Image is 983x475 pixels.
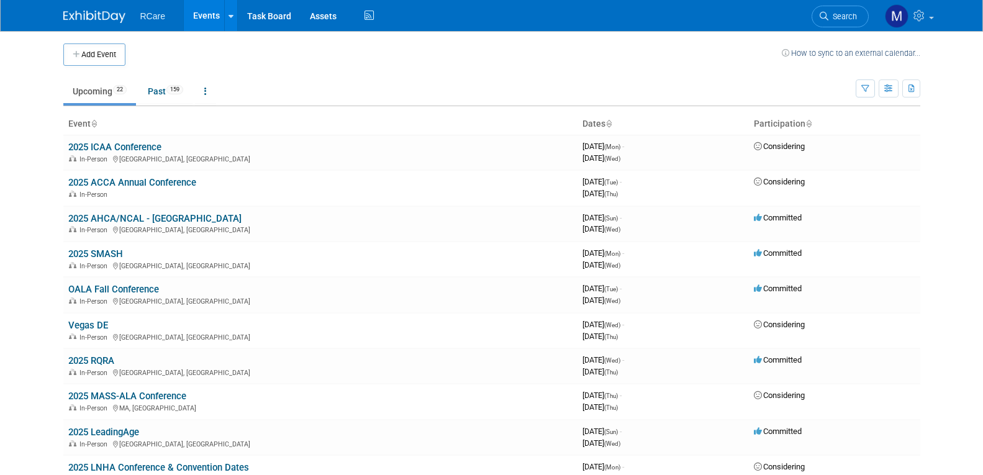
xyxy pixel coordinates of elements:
span: 159 [166,85,183,94]
span: [DATE] [582,367,618,376]
span: (Tue) [604,179,618,186]
span: (Wed) [604,440,620,447]
img: In-Person Event [69,262,76,268]
span: - [620,284,622,293]
div: [GEOGRAPHIC_DATA], [GEOGRAPHIC_DATA] [68,332,573,342]
span: - [620,391,622,400]
span: Search [828,12,857,21]
span: Committed [754,213,802,222]
a: 2025 AHCA/NCAL - [GEOGRAPHIC_DATA] [68,213,242,224]
th: Participation [749,114,920,135]
span: Considering [754,462,805,471]
a: 2025 RQRA [68,355,114,366]
span: (Mon) [604,464,620,471]
a: Vegas DE [68,320,108,331]
div: [GEOGRAPHIC_DATA], [GEOGRAPHIC_DATA] [68,260,573,270]
span: (Wed) [604,262,620,269]
span: In-Person [79,155,111,163]
span: - [620,427,622,436]
img: In-Person Event [69,191,76,197]
span: - [622,142,624,151]
img: In-Person Event [69,369,76,375]
span: [DATE] [582,248,624,258]
span: - [622,355,624,364]
img: In-Person Event [69,297,76,304]
span: (Thu) [604,404,618,411]
span: In-Person [79,226,111,234]
span: [DATE] [582,260,620,269]
a: 2025 LeadingAge [68,427,139,438]
span: [DATE] [582,355,624,364]
th: Event [63,114,578,135]
span: In-Person [79,191,111,199]
span: (Mon) [604,250,620,257]
span: [DATE] [582,284,622,293]
span: Considering [754,320,805,329]
span: In-Person [79,297,111,305]
span: [DATE] [582,391,622,400]
span: (Thu) [604,333,618,340]
span: (Mon) [604,143,620,150]
a: Sort by Event Name [91,119,97,129]
span: [DATE] [582,224,620,233]
span: (Wed) [604,322,620,328]
a: 2025 MASS-ALA Conference [68,391,186,402]
span: [DATE] [582,332,618,341]
span: [DATE] [582,427,622,436]
th: Dates [578,114,749,135]
a: Sort by Start Date [605,119,612,129]
span: RCare [140,11,165,21]
a: Upcoming22 [63,79,136,103]
button: Add Event [63,43,125,66]
span: - [622,320,624,329]
span: (Thu) [604,392,618,399]
img: In-Person Event [69,155,76,161]
img: In-Person Event [69,440,76,446]
span: [DATE] [582,189,618,198]
a: Past159 [138,79,193,103]
span: Committed [754,427,802,436]
span: In-Person [79,369,111,377]
span: Committed [754,284,802,293]
a: Search [812,6,869,27]
span: [DATE] [582,177,622,186]
span: (Thu) [604,369,618,376]
img: In-Person Event [69,404,76,410]
span: - [622,462,624,471]
div: [GEOGRAPHIC_DATA], [GEOGRAPHIC_DATA] [68,296,573,305]
span: (Wed) [604,226,620,233]
span: (Tue) [604,286,618,292]
span: [DATE] [582,320,624,329]
span: Considering [754,177,805,186]
img: In-Person Event [69,226,76,232]
span: [DATE] [582,402,618,412]
span: (Thu) [604,191,618,197]
div: [GEOGRAPHIC_DATA], [GEOGRAPHIC_DATA] [68,438,573,448]
a: 2025 LNHA Conference & Convention Dates [68,462,249,473]
div: MA, [GEOGRAPHIC_DATA] [68,402,573,412]
span: - [620,213,622,222]
span: (Sun) [604,428,618,435]
a: Sort by Participation Type [805,119,812,129]
span: [DATE] [582,296,620,305]
span: (Wed) [604,357,620,364]
span: In-Person [79,262,111,270]
div: [GEOGRAPHIC_DATA], [GEOGRAPHIC_DATA] [68,367,573,377]
div: [GEOGRAPHIC_DATA], [GEOGRAPHIC_DATA] [68,153,573,163]
span: - [622,248,624,258]
a: How to sync to an external calendar... [782,48,920,58]
span: (Wed) [604,297,620,304]
span: Considering [754,142,805,151]
span: [DATE] [582,153,620,163]
span: Committed [754,248,802,258]
span: In-Person [79,404,111,412]
span: 22 [113,85,127,94]
span: Considering [754,391,805,400]
img: ExhibitDay [63,11,125,23]
span: [DATE] [582,213,622,222]
span: - [620,177,622,186]
a: 2025 ICAA Conference [68,142,161,153]
span: (Wed) [604,155,620,162]
img: maxim kowal [885,4,908,28]
span: Committed [754,355,802,364]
